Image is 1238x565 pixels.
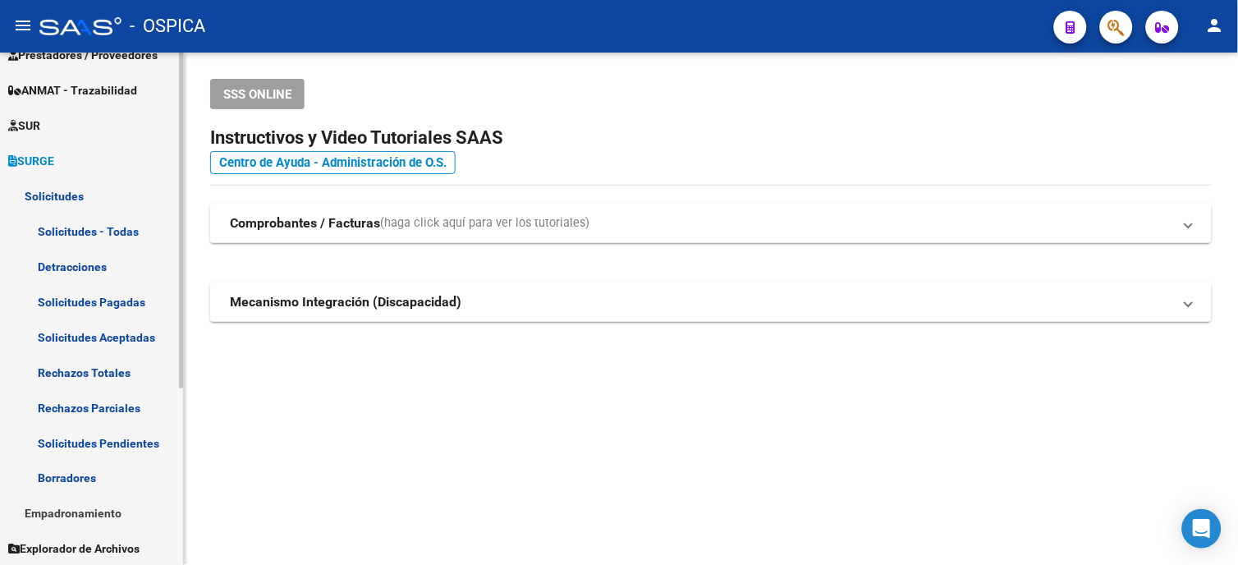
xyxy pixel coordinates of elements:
[210,79,305,109] button: SSS ONLINE
[8,46,158,64] span: Prestadores / Proveedores
[210,282,1212,322] mat-expansion-panel-header: Mecanismo Integración (Discapacidad)
[230,293,461,311] strong: Mecanismo Integración (Discapacidad)
[130,8,205,44] span: - OSPICA
[210,122,1212,154] h2: Instructivos y Video Tutoriales SAAS
[223,87,291,102] span: SSS ONLINE
[230,214,380,232] strong: Comprobantes / Facturas
[380,214,589,232] span: (haga click aquí para ver los tutoriales)
[210,204,1212,243] mat-expansion-panel-header: Comprobantes / Facturas(haga click aquí para ver los tutoriales)
[1182,509,1222,549] div: Open Intercom Messenger
[1205,16,1225,35] mat-icon: person
[8,540,140,558] span: Explorador de Archivos
[8,152,54,170] span: SURGE
[8,81,137,99] span: ANMAT - Trazabilidad
[8,117,40,135] span: SUR
[210,151,456,174] a: Centro de Ayuda - Administración de O.S.
[13,16,33,35] mat-icon: menu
